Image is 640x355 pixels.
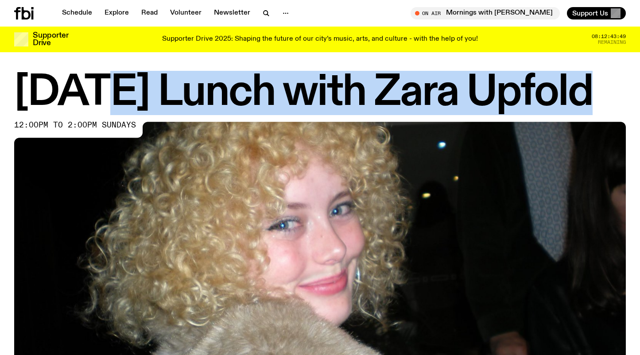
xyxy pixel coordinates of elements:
[165,7,207,19] a: Volunteer
[567,7,626,19] button: Support Us
[99,7,134,19] a: Explore
[592,34,626,39] span: 08:12:43:49
[572,9,608,17] span: Support Us
[598,40,626,45] span: Remaining
[162,35,478,43] p: Supporter Drive 2025: Shaping the future of our city’s music, arts, and culture - with the help o...
[57,7,97,19] a: Schedule
[14,73,626,113] h1: [DATE] Lunch with Zara Upfold
[209,7,256,19] a: Newsletter
[33,32,68,47] h3: Supporter Drive
[411,7,560,19] button: On AirMornings with [PERSON_NAME]
[136,7,163,19] a: Read
[14,122,136,129] span: 12:00pm to 2:00pm sundays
